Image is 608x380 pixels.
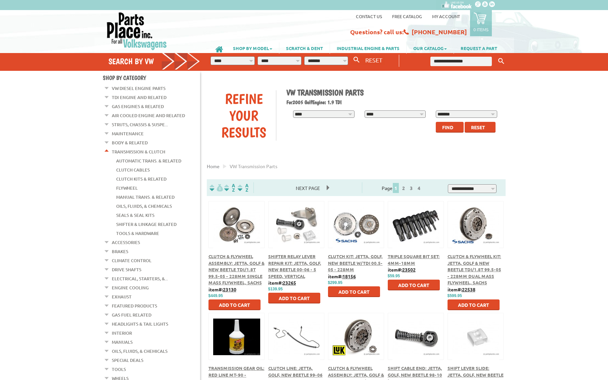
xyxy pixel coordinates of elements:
span: Add to Cart [279,295,310,301]
b: item#: [448,286,475,292]
h2: 2005 Golf [286,99,501,105]
a: Clutch & Flywheel Assembly: Jetta, Golf & New Beetle TDI/1.8T 99.5-05 - 228mm Single Mass Flywhee... [208,253,265,285]
b: item#: [208,286,236,292]
a: Maintenance [112,129,144,138]
a: Interior [112,329,132,337]
button: RESET [363,55,385,65]
a: Special Deals [112,356,143,365]
a: VW Diesel Engine Parts [112,84,166,93]
a: Body & Related [112,138,148,147]
a: 2 [401,185,407,191]
u: 23265 [283,280,296,286]
a: Tools & Hardware [116,229,159,238]
a: Accessories [112,238,140,247]
a: OUR CATALOG [407,42,454,54]
a: Manuals [112,338,133,346]
a: TDI Engine and Related [112,93,167,102]
b: item#: [268,280,296,286]
a: Transmission & Clutch [112,147,165,156]
a: My Account [432,13,460,19]
span: 1 [393,183,399,193]
a: Automatic Trans. & Related [116,156,181,165]
a: Gas Engines & Related [112,102,164,111]
h4: Search by VW [108,56,200,66]
span: Reset [471,124,485,130]
a: SHOP BY MODEL [226,42,279,54]
a: Shifter & Linkage Related [116,220,177,229]
button: Add to Cart [388,280,440,290]
div: Page [362,182,442,193]
u: 22538 [462,286,475,292]
a: SCRATCH & DENT [279,42,330,54]
a: Exhaust [112,292,132,301]
button: Add to Cart [208,299,261,310]
a: Brakes [112,247,128,256]
span: Find [442,124,453,130]
span: Add to Cart [338,289,370,295]
a: Electrical, Starters, &... [112,274,168,283]
a: 4 [416,185,422,191]
img: filterpricelow.svg [209,184,223,192]
a: REQUEST A PART [454,42,504,54]
span: RESET [365,56,382,63]
u: 23130 [223,286,236,292]
span: VW transmission parts [230,163,277,169]
a: Triple Square Bit Set: 4mm-18mm [388,253,440,266]
u: 23502 [402,267,416,273]
a: Engine Cooling [112,283,149,292]
button: Keyword Search [496,56,506,67]
a: Drive Shafts [112,265,141,274]
span: Next Page [289,183,327,193]
a: Oils, Fluids, & Chemicals [112,347,168,355]
span: Add to Cart [458,302,489,308]
h4: Shop By Category [103,74,200,81]
a: Shifter Relay Lever Repair Kit: Jetta, Golf, New Beetle 00-06 - 5 Speed, Vertical [268,253,321,279]
a: Air Cooled Engine and Related [112,111,185,120]
a: Climate Control [112,256,151,265]
img: Sort by Sales Rank [236,184,250,192]
span: $139.95 [268,287,283,291]
button: Find [436,122,464,133]
a: Flywheel [116,184,138,192]
img: Sort by Headline [223,184,236,192]
b: item#: [328,273,356,279]
span: $299.95 [328,280,342,285]
button: Reset [465,122,496,133]
div: Refine Your Results [212,90,276,141]
a: Featured Products [112,301,157,310]
a: 3 [408,185,414,191]
a: Shift Cable End: Jetta, Golf, New Beetle 98-10 [388,365,442,378]
span: Add to Cart [219,302,250,308]
button: Add to Cart [448,299,500,310]
span: $599.95 [448,293,462,298]
b: item#: [388,267,416,273]
a: Manual Trans. & Related [116,193,175,201]
a: Headlights & Tail Lights [112,320,168,328]
a: Struts, Chassis & Suspe... [112,120,168,129]
button: Search By VW... [351,55,362,65]
a: Next Page [289,185,327,191]
a: Oils, Fluids, & Chemicals [116,202,172,210]
span: For [286,99,292,105]
button: Add to Cart [328,286,380,297]
span: $59.95 [388,274,400,278]
a: Clutch & Flywheel Kit: Jetta, Golf & New Beetle TDI/1.8T 99.5-05 - 228mm Dual Mass Flywheel, Sachs [448,253,501,285]
a: Clutch Kit: Jetta, Golf, New Beetle w/TDI 00.5-05 - 228mm [328,253,383,272]
a: Tools [112,365,126,374]
u: 18156 [342,273,356,279]
img: Parts Place Inc! [106,12,168,50]
h1: VW Transmission Parts [286,88,501,97]
button: Add to Cart [268,293,320,303]
a: Free Catalog [392,13,422,19]
a: Contact us [356,13,382,19]
a: 0 items [470,10,492,36]
a: Clutch Kits & Related [116,175,167,183]
span: Engine: 1.9 TDI [312,99,342,105]
a: Home [207,163,220,169]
